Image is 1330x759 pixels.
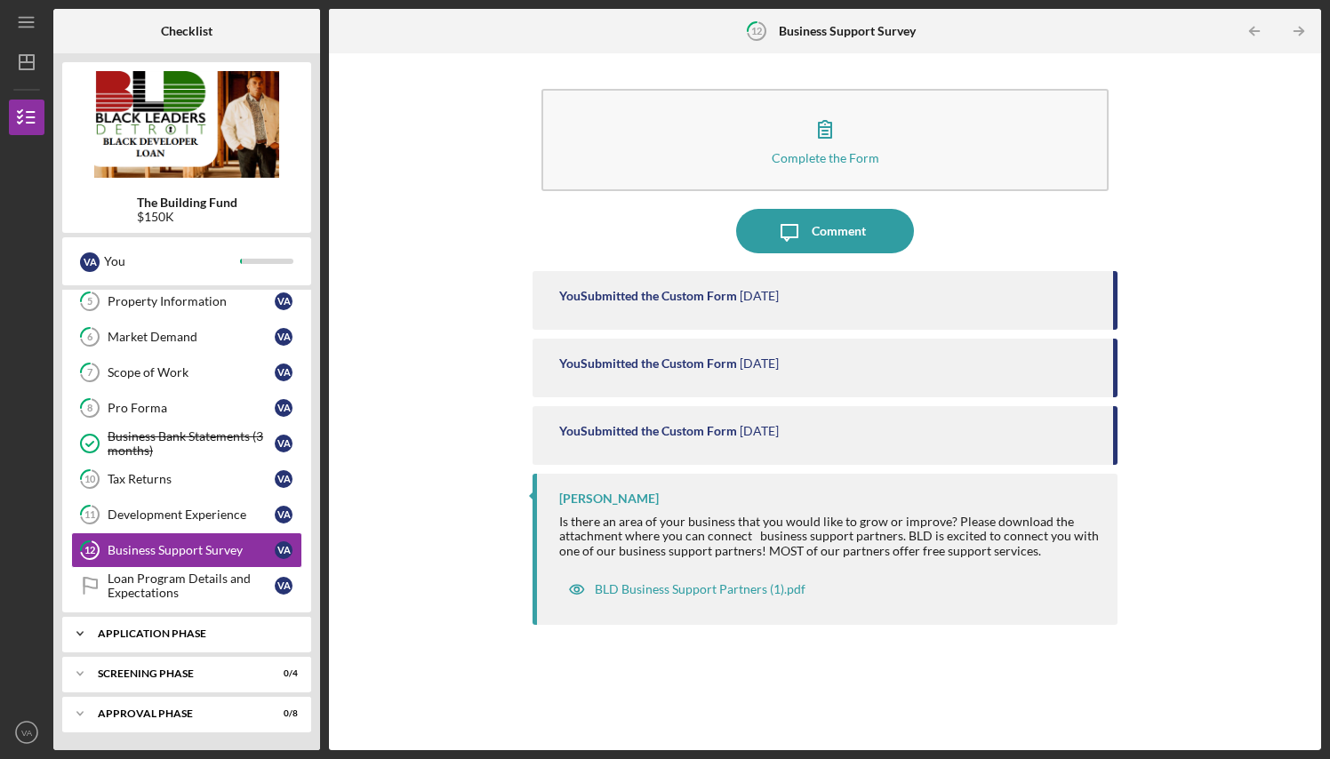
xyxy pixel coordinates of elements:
div: Pro Forma [108,401,275,415]
div: Property Information [108,294,275,308]
div: Loan Program Details and Expectations [108,571,275,600]
img: Product logo [62,71,311,178]
div: [PERSON_NAME] [559,491,659,506]
div: V A [275,328,292,346]
tspan: 12 [751,25,762,36]
time: 2025-08-06 02:49 [740,424,779,438]
a: 10Tax ReturnsVA [71,461,302,497]
div: V A [80,252,100,272]
div: V A [275,541,292,559]
div: V A [275,399,292,417]
b: Business Support Survey [779,24,916,38]
a: 6Market DemandVA [71,319,302,355]
button: VA [9,715,44,750]
div: Application Phase [98,628,289,639]
tspan: 8 [87,403,92,414]
div: V A [275,506,292,523]
div: You Submitted the Custom Form [559,356,737,371]
div: You [104,246,240,276]
div: Development Experience [108,507,275,522]
div: BLD Business Support Partners (1).pdf [595,582,805,596]
div: V A [275,577,292,595]
time: 2025-08-06 20:18 [740,289,779,303]
div: Complete the Form [772,151,879,164]
div: Business Support Survey [108,543,275,557]
div: Comment [812,209,866,253]
tspan: 11 [84,509,95,521]
tspan: 5 [87,296,92,308]
div: You Submitted the Custom Form [559,289,737,303]
a: Business Bank Statements (3 months)VA [71,426,302,461]
div: V A [275,470,292,488]
div: V A [275,364,292,381]
div: Market Demand [108,330,275,344]
button: Comment [736,209,914,253]
div: Scope of Work [108,365,275,379]
tspan: 6 [87,332,93,343]
a: Loan Program Details and ExpectationsVA [71,568,302,603]
button: BLD Business Support Partners (1).pdf [559,571,814,607]
text: VA [21,728,33,738]
b: The Building Fund [137,196,237,210]
div: Tax Returns [108,472,275,486]
div: Is there an area of your business that you would like to grow or improve? Please download the att... [559,515,1100,557]
div: V A [275,435,292,452]
div: 0 / 4 [266,668,298,679]
a: 12Business Support SurveyVA [71,532,302,568]
a: 5Property InformationVA [71,284,302,319]
div: 0 / 8 [266,708,298,719]
div: Approval Phase [98,708,253,719]
div: You Submitted the Custom Form [559,424,737,438]
b: Checklist [161,24,212,38]
button: Complete the Form [541,89,1109,191]
tspan: 7 [87,367,93,379]
div: $150K [137,210,237,224]
div: Business Bank Statements (3 months) [108,429,275,458]
div: V A [275,292,292,310]
tspan: 10 [84,474,96,485]
a: 8Pro FormaVA [71,390,302,426]
a: 11Development ExperienceVA [71,497,302,532]
div: Screening Phase [98,668,253,679]
tspan: 12 [84,545,95,556]
time: 2025-08-06 17:47 [740,356,779,371]
a: 7Scope of WorkVA [71,355,302,390]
